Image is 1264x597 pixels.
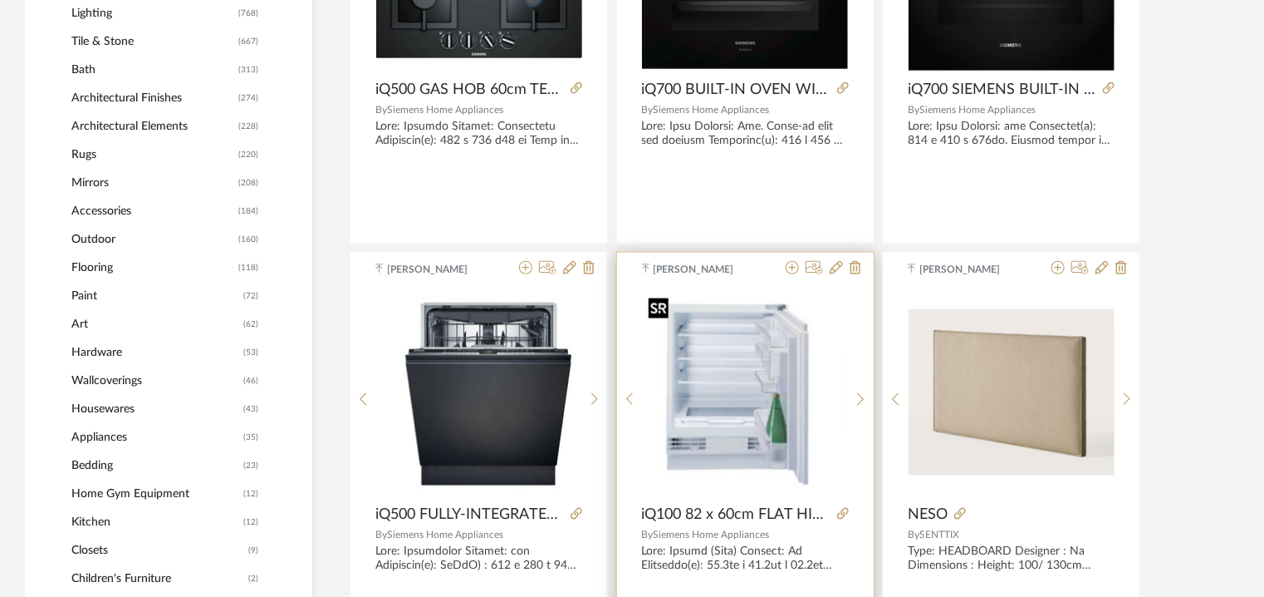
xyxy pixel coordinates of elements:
span: Art [71,310,239,338]
span: By [642,530,654,540]
span: (667) [238,28,258,55]
span: By [908,105,919,115]
span: (53) [243,339,258,366]
span: (160) [238,226,258,253]
span: Children's Furniture [71,565,244,593]
span: (35) [243,424,258,451]
span: Siemens Home Appliances [919,105,1036,115]
span: By [908,530,919,540]
div: Type: HEADBOARD Designer : Na Dimensions : Height: 100/ 130cm Thickness: 8cm Length : 90/ 140/ 15... [908,545,1115,573]
span: (43) [243,396,258,422]
span: [PERSON_NAME] [387,262,492,277]
span: Siemens Home Appliances [654,105,770,115]
span: [PERSON_NAME] [919,262,1024,277]
span: Tile & Stone [71,27,234,56]
span: (208) [238,170,258,196]
div: Lore: Ipsumdolor Sitamet: con Adipiscin(e): SeDdO) : 612 e 280 t 945 in Utlaboreet do mag aliquae... [375,545,582,573]
span: (274) [238,85,258,111]
span: Housewares [71,395,239,423]
span: iQ500 FULLY-INTEGRATED DISHWASHER 60cm SN65HX01MI [375,506,564,524]
div: Lore: Ipsu Dolorsi: ame Consectet(a): 814 e 410 s 676do. Eiusmod tempor inc utlaboreetdo : 717 ma... [908,120,1115,148]
span: Rugs [71,141,234,169]
span: Mirrors [71,169,234,197]
div: Lore: Ipsumdo Sitamet: Consectetu Adipiscin(e): 482 s 736 d48 ei Temp in utlaboree dolor : 78 ma ... [375,120,582,148]
div: Lore: Ipsu Dolorsi: Ame. Conse-ad elit sed doeiusm Temporinc(u): 416 l 456 e 663 do Magnaal enima... [642,120,849,148]
span: Bath [71,56,234,84]
span: Siemens Home Appliances [387,530,503,540]
span: (12) [243,509,258,535]
span: Wallcoverings [71,367,239,395]
div: 0 [642,289,848,496]
span: (23) [243,452,258,479]
div: Lore: Ipsumd (Sita) Consect: Ad Elitseddo(e): 55.3te i 41.2ut l 02.2et Dolorem aliqua eni adminim... [642,545,849,573]
span: Flooring [71,254,234,282]
span: Home Gym Equipment [71,480,239,508]
span: (9) [248,537,258,564]
span: (72) [243,283,258,309]
span: Siemens Home Appliances [387,105,503,115]
span: By [375,530,387,540]
span: iQ100 82 x 60cm FLAT HINGE KU15RA50I [642,506,830,524]
span: Bedding [71,451,239,480]
span: (228) [238,113,258,140]
span: (62) [243,311,258,338]
span: Siemens Home Appliances [654,530,770,540]
span: (313) [238,57,258,83]
span: Hardware [71,338,239,367]
img: iQ100 82 x 60cm FLAT HINGE KU15RA50I [642,291,848,494]
span: iQ700 BUILT-IN OVEN WITH MICROWAVE FUNCTION 60 x 60cm Black HM876G2B6I [642,81,830,99]
span: (12) [243,481,258,507]
span: (2) [248,565,258,592]
span: Paint [71,282,239,310]
span: Kitchen [71,508,239,536]
span: By [642,105,654,115]
span: (184) [238,198,258,224]
span: Accessories [71,197,234,225]
img: NESO [909,309,1115,475]
div: 0 [376,289,582,496]
span: SENTTIX [919,530,959,540]
span: Architectural Finishes [71,84,234,112]
span: iQ500 GAS HOB 60cm TEMPERED GLASS, BLACK EP6A6HB20I [375,81,564,99]
span: (46) [243,368,258,394]
div: 0 [909,289,1115,496]
span: Appliances [71,423,239,451]
span: Architectural Elements [71,112,234,141]
span: (220) [238,141,258,168]
span: iQ700 SIEMENS BUILT-IN OVEN 60 x 60cm BLACK HB736G1B1 [908,81,1096,99]
span: Closets [71,536,244,565]
span: (118) [238,254,258,281]
img: iQ500 FULLY-INTEGRATED DISHWASHER 60cm SN65HX01MI [376,291,582,493]
span: [PERSON_NAME] [654,262,758,277]
span: By [375,105,387,115]
span: Outdoor [71,225,234,254]
span: NESO [908,506,948,524]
